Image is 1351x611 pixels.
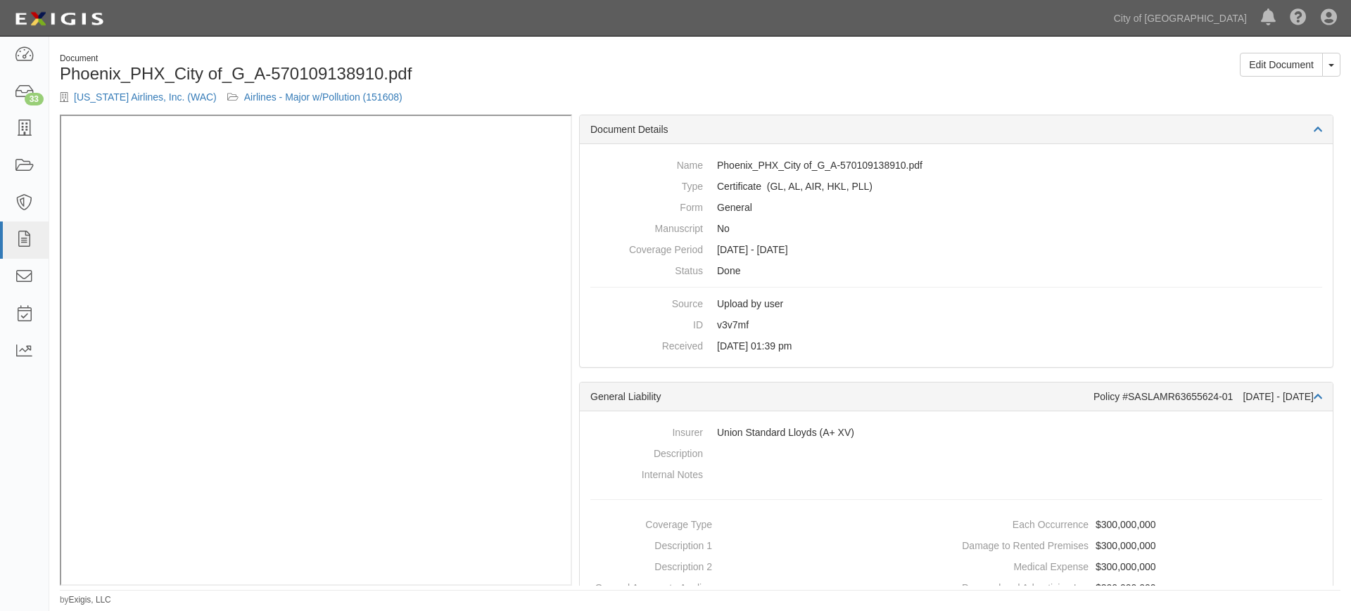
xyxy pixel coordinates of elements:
div: Document Details [580,115,1333,144]
h1: Phoenix_PHX_City of_G_A-570109138910.pdf [60,65,690,83]
dd: v3v7mf [590,314,1322,335]
a: Edit Document [1240,53,1323,77]
dt: General Aggregate Applies [585,577,712,595]
div: 33 [25,93,44,105]
dt: Coverage Period [590,239,703,257]
dt: Coverage Type [585,514,712,532]
dd: $300,000,000 [962,535,1327,556]
dd: Phoenix_PHX_City of_G_A-570109138910.pdf [590,155,1322,176]
dt: Form [590,197,703,214]
a: Exigis, LLC [69,595,111,605]
dd: General Liability Auto Liability Aircraft Liability Hangar Keepers Liability Pollution Legal Liab... [590,176,1322,197]
dd: [DATE] - [DATE] [590,239,1322,260]
dt: Description 2 [585,556,712,574]
dt: Medical Expense [962,556,1089,574]
a: [US_STATE] Airlines, Inc. (WAC) [74,91,217,103]
dt: ID [590,314,703,332]
dt: Insurer [590,422,703,439]
dd: General [590,197,1322,218]
dd: $300,000,000 [962,514,1327,535]
dt: Personal and Advertising Injury [962,577,1089,595]
div: Policy #SASLAMR63655624-01 [DATE] - [DATE] [1093,390,1322,404]
div: General Liability [590,390,1093,404]
img: logo-5460c22ac91f19d4615b14bd174203de0afe785f0fc80cf4dbbc73dc1793850b.png [11,6,108,32]
dt: Damage to Rented Premises [962,535,1089,553]
dd: Done [590,260,1322,281]
dt: Internal Notes [590,464,703,482]
dt: Description 1 [585,535,712,553]
dd: $300,000,000 [962,556,1327,577]
dt: Source [590,293,703,311]
dd: Upload by user [590,293,1322,314]
dt: Type [590,176,703,193]
dt: Manuscript [590,218,703,236]
dt: Status [590,260,703,278]
i: Help Center - Complianz [1290,10,1307,27]
small: by [60,594,111,606]
dt: Name [590,155,703,172]
div: Document [60,53,690,65]
a: Airlines - Major w/Pollution (151608) [244,91,402,103]
dd: [DATE] 01:39 pm [590,335,1322,356]
dd: Union Standard Lloyds (A+ XV) [590,422,1322,443]
dt: Each Occurrence [962,514,1089,532]
dd: No [590,218,1322,239]
dt: Description [590,443,703,461]
dt: Received [590,335,703,353]
a: City of [GEOGRAPHIC_DATA] [1107,4,1254,32]
dd: $300,000,000 [962,577,1327,598]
